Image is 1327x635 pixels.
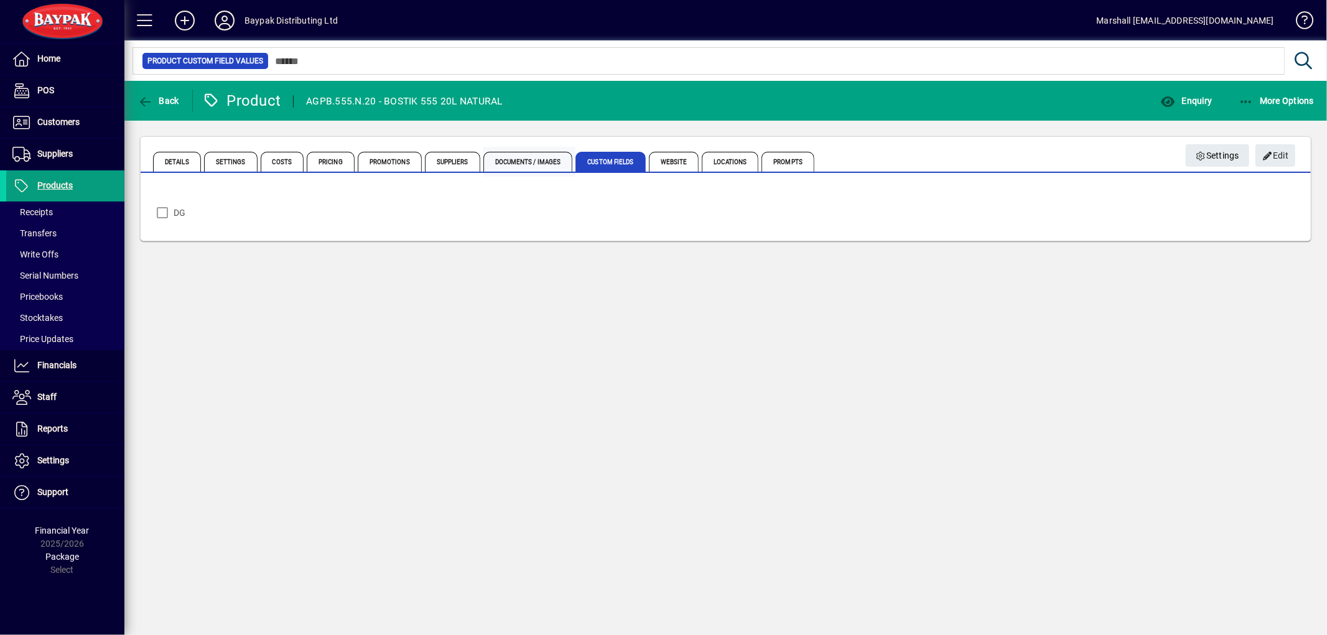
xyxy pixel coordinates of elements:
a: Write Offs [6,244,124,265]
span: Staff [37,392,57,402]
span: Write Offs [12,249,58,259]
span: Promotions [358,152,422,172]
span: Enquiry [1160,96,1212,106]
span: Reports [37,424,68,433]
span: Suppliers [425,152,480,172]
app-page-header-button: Back [124,90,193,112]
a: Serial Numbers [6,265,124,286]
a: Financials [6,350,124,381]
span: Pricebooks [12,292,63,302]
span: Customers [37,117,80,127]
span: Support [37,487,68,497]
button: More Options [1236,90,1318,112]
span: Locations [702,152,758,172]
div: Baypak Distributing Ltd [244,11,338,30]
span: Edit [1262,146,1289,166]
a: Home [6,44,124,75]
a: Price Updates [6,328,124,350]
span: Pricing [307,152,355,172]
button: Enquiry [1157,90,1215,112]
span: Custom Fields [575,152,645,172]
span: Settings [37,455,69,465]
span: Financial Year [35,526,90,535]
div: AGPB.555.N.20 - BOSTIK 555 20L NATURAL [306,91,503,111]
button: Add [165,9,205,32]
div: Marshall [EMAIL_ADDRESS][DOMAIN_NAME] [1097,11,1274,30]
a: Knowledge Base [1287,2,1311,43]
span: Receipts [12,207,53,217]
button: Settings [1186,144,1250,167]
button: Edit [1255,144,1295,167]
span: Serial Numbers [12,271,78,280]
a: Staff [6,382,124,413]
span: Suppliers [37,149,73,159]
a: Receipts [6,202,124,223]
button: Profile [205,9,244,32]
button: Back [134,90,182,112]
span: Price Updates [12,334,73,344]
span: Package [45,552,79,562]
span: Back [137,96,179,106]
span: Product Custom Field Values [147,55,263,67]
a: Settings [6,445,124,476]
span: Costs [261,152,304,172]
span: POS [37,85,54,95]
span: Transfers [12,228,57,238]
span: Prompts [761,152,814,172]
span: Details [153,152,201,172]
span: More Options [1239,96,1315,106]
span: Stocktakes [12,313,63,323]
span: Settings [1196,146,1240,166]
span: Website [649,152,699,172]
span: Documents / Images [483,152,573,172]
a: Suppliers [6,139,124,170]
a: Stocktakes [6,307,124,328]
span: Financials [37,360,77,370]
div: Product [202,91,281,111]
a: Reports [6,414,124,445]
a: Customers [6,107,124,138]
span: Settings [204,152,258,172]
a: POS [6,75,124,106]
span: Products [37,180,73,190]
span: Home [37,53,60,63]
a: Pricebooks [6,286,124,307]
a: Transfers [6,223,124,244]
a: Support [6,477,124,508]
